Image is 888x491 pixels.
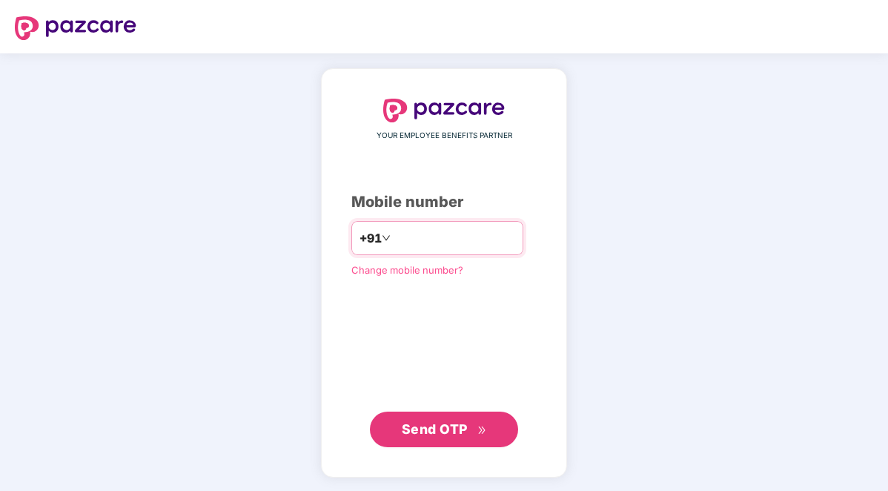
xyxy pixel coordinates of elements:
span: Send OTP [402,421,468,437]
span: down [382,234,391,243]
img: logo [383,99,505,122]
span: YOUR EMPLOYEE BENEFITS PARTNER [377,130,512,142]
button: Send OTPdouble-right [370,412,518,447]
span: double-right [477,426,487,435]
img: logo [15,16,136,40]
a: Change mobile number? [351,264,463,276]
div: Mobile number [351,191,537,214]
span: +91 [359,229,382,248]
